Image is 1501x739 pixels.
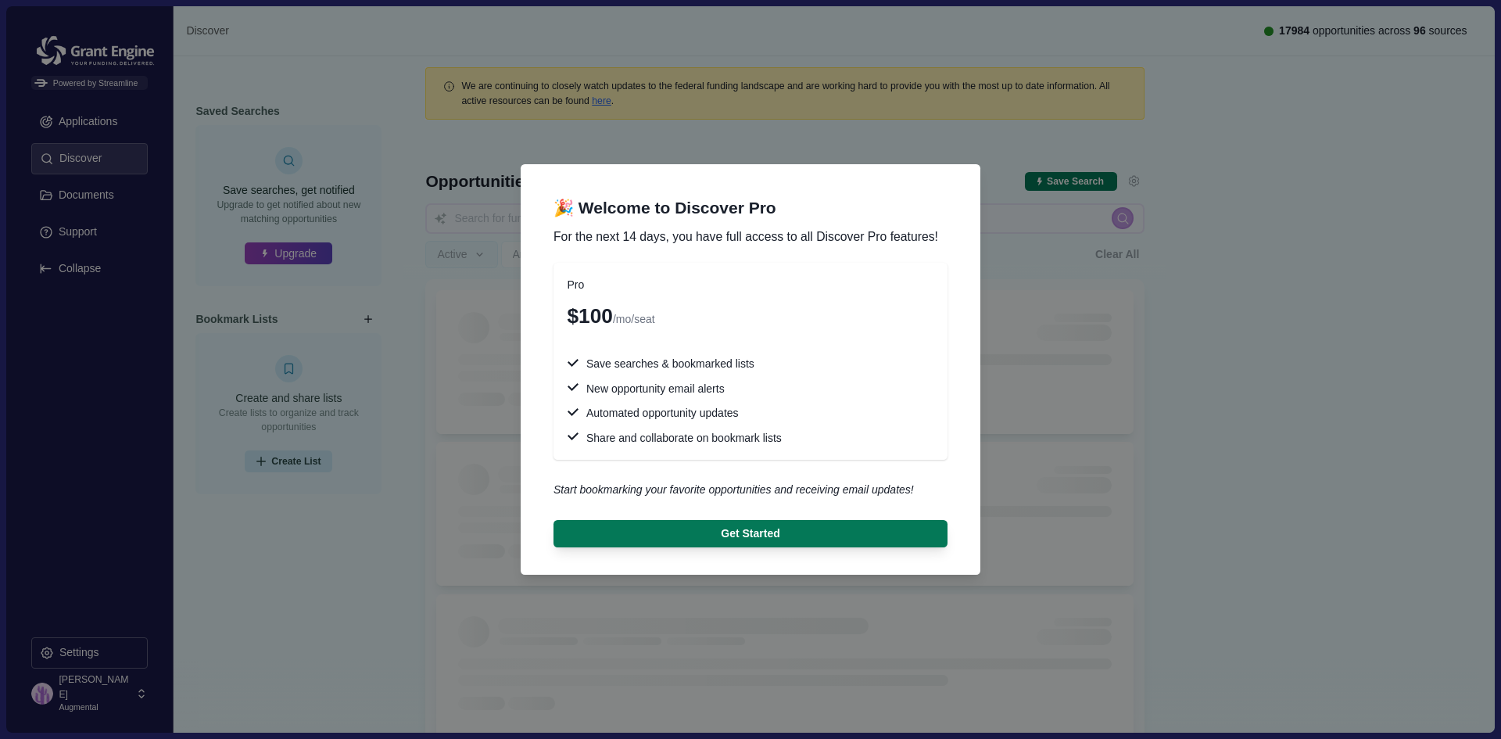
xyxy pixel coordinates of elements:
[586,430,782,447] span: Share and collaborate on bookmark lists
[553,520,948,547] button: Get Started
[586,356,754,372] span: Save searches & bookmarked lists
[553,197,948,219] span: 🎉 Welcome to Discover Pro
[568,304,613,328] span: $100
[553,482,948,498] div: Start bookmarking your favorite opportunities and receiving email updates!
[568,277,934,293] div: Pro
[586,405,739,422] span: Automated opportunity updates
[586,381,725,397] span: New opportunity email alerts
[553,228,948,247] span: For the next 14 days, you have full access to all Discover Pro features!
[613,313,655,325] span: /mo/seat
